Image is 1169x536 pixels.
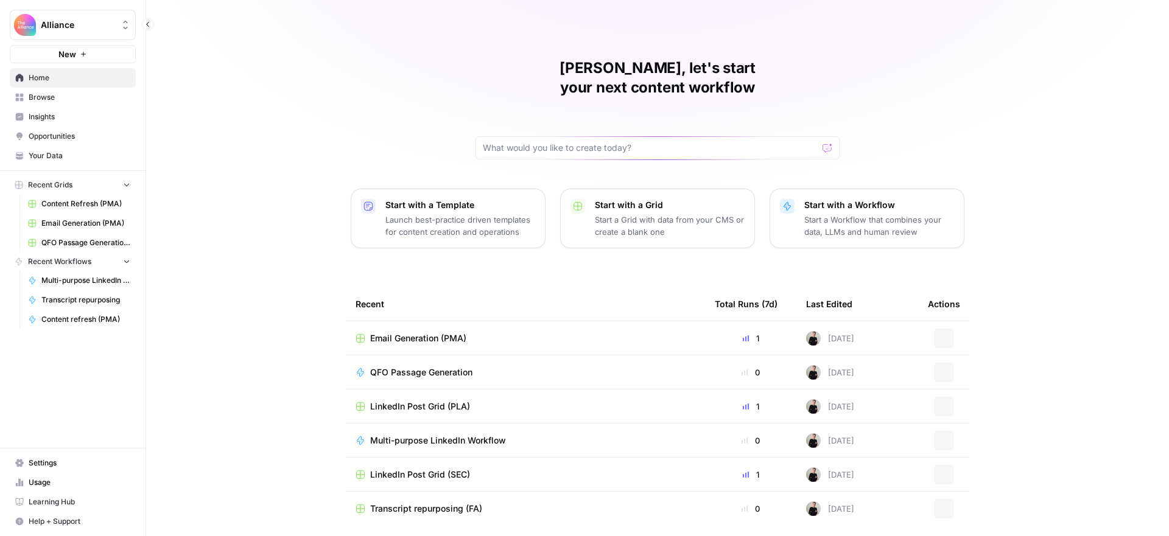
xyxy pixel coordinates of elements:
p: Start with a Grid [595,199,745,211]
a: Transcript repurposing (FA) [356,503,695,515]
span: Browse [29,92,130,103]
div: 0 [715,503,787,515]
img: rzyuksnmva7rad5cmpd7k6b2ndco [806,433,821,448]
button: Workspace: Alliance [10,10,136,40]
span: LinkedIn Post Grid (SEC) [370,468,470,481]
img: rzyuksnmva7rad5cmpd7k6b2ndco [806,399,821,414]
span: Your Data [29,150,130,161]
span: Transcript repurposing [41,294,130,305]
a: LinkedIn Post Grid (PLA) [356,400,695,412]
span: New [58,48,76,60]
div: 1 [715,468,787,481]
img: rzyuksnmva7rad5cmpd7k6b2ndco [806,331,821,346]
div: [DATE] [806,365,854,380]
p: Start with a Workflow [804,199,954,211]
div: 0 [715,434,787,447]
a: Content refresh (PMA) [23,310,136,329]
div: Last Edited [806,287,852,321]
h1: [PERSON_NAME], let's start your next content workflow [475,58,840,97]
div: 1 [715,400,787,412]
a: Insights [10,107,136,127]
a: Transcript repurposing [23,290,136,310]
p: Start a Workflow that combines your data, LLMs and human review [804,214,954,238]
a: QFO Passage Generation [356,366,695,378]
img: rzyuksnmva7rad5cmpd7k6b2ndco [806,467,821,482]
span: QFO Passage Generation (FA) [41,237,130,248]
img: rzyuksnmva7rad5cmpd7k6b2ndco [806,501,821,516]
span: Usage [29,477,130,488]
button: Start with a WorkflowStart a Workflow that combines your data, LLMs and human review [770,189,964,248]
span: LinkedIn Post Grid (PLA) [370,400,470,412]
a: Your Data [10,146,136,165]
div: Actions [928,287,960,321]
p: Start a Grid with data from your CMS or create a blank one [595,214,745,238]
input: What would you like to create today? [483,142,818,154]
div: [DATE] [806,501,854,516]
button: Help + Support [10,512,136,531]
button: New [10,45,136,63]
p: Launch best-practice driven templates for content creation and operations [385,214,535,238]
a: Email Generation (PMA) [356,332,695,344]
span: Opportunities [29,131,130,142]
img: Alliance Logo [14,14,36,36]
div: Recent [356,287,695,321]
a: Multi-purpose LinkedIn Workflow [356,434,695,447]
a: Settings [10,453,136,473]
div: [DATE] [806,399,854,414]
a: Multi-purpose LinkedIn Workflow [23,271,136,290]
span: Settings [29,458,130,468]
div: Total Runs (7d) [715,287,778,321]
span: Home [29,72,130,83]
button: Recent Grids [10,176,136,194]
a: Content Refresh (PMA) [23,194,136,214]
p: Start with a Template [385,199,535,211]
span: Content Refresh (PMA) [41,198,130,209]
div: 0 [715,366,787,378]
span: Recent Grids [28,179,72,190]
span: Email Generation (PMA) [41,218,130,229]
span: Help + Support [29,516,130,527]
span: Content refresh (PMA) [41,314,130,325]
span: Recent Workflows [28,256,91,267]
span: Transcript repurposing (FA) [370,503,482,515]
div: 1 [715,332,787,344]
img: rzyuksnmva7rad5cmpd7k6b2ndco [806,365,821,380]
span: Insights [29,111,130,122]
a: Email Generation (PMA) [23,214,136,233]
a: Browse [10,88,136,107]
div: [DATE] [806,433,854,448]
button: Recent Workflows [10,252,136,271]
button: Start with a GridStart a Grid with data from your CMS or create a blank one [560,189,755,248]
span: Alliance [41,19,114,31]
span: Multi-purpose LinkedIn Workflow [370,434,506,447]
a: QFO Passage Generation (FA) [23,233,136,252]
span: Multi-purpose LinkedIn Workflow [41,275,130,286]
span: QFO Passage Generation [370,366,472,378]
div: [DATE] [806,331,854,346]
div: [DATE] [806,467,854,482]
span: Learning Hub [29,496,130,507]
a: Home [10,68,136,88]
a: Learning Hub [10,492,136,512]
a: Usage [10,473,136,492]
a: LinkedIn Post Grid (SEC) [356,468,695,481]
span: Email Generation (PMA) [370,332,466,344]
button: Start with a TemplateLaunch best-practice driven templates for content creation and operations [351,189,546,248]
a: Opportunities [10,127,136,146]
